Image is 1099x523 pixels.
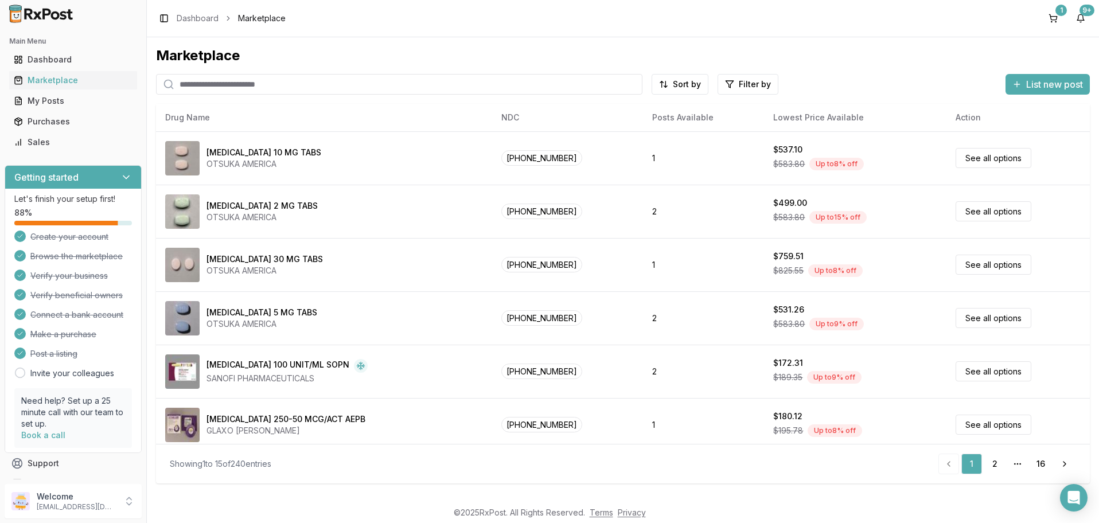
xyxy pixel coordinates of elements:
span: Browse the marketplace [30,251,123,262]
div: Dashboard [14,54,132,65]
td: 1 [643,398,764,451]
div: Up to 15 % off [809,211,867,224]
th: Posts Available [643,104,764,131]
a: 1 [961,454,982,474]
nav: pagination [938,454,1076,474]
td: 2 [643,185,764,238]
th: Action [946,104,1090,131]
span: $189.35 [773,372,802,383]
h3: Getting started [14,170,79,184]
div: $531.26 [773,304,804,315]
a: Terms [590,508,613,517]
span: $583.80 [773,212,805,223]
span: Feedback [28,478,67,490]
div: OTSUKA AMERICA [206,158,321,170]
span: [PHONE_NUMBER] [501,310,582,326]
td: 2 [643,345,764,398]
div: Up to 9 % off [809,318,864,330]
span: $825.55 [773,265,804,276]
div: Open Intercom Messenger [1060,484,1088,512]
button: Purchases [5,112,142,131]
div: OTSUKA AMERICA [206,265,323,276]
a: See all options [956,148,1031,168]
a: 16 [1030,454,1051,474]
img: Abilify 5 MG TABS [165,301,200,335]
div: [MEDICAL_DATA] 5 MG TABS [206,307,317,318]
img: Admelog SoloStar 100 UNIT/ML SOPN [165,354,200,389]
span: Verify your business [30,270,108,282]
span: [PHONE_NUMBER] [501,364,582,379]
a: List new post [1006,80,1090,91]
div: Up to 8 % off [808,264,863,277]
a: Go to next page [1053,454,1076,474]
span: [PHONE_NUMBER] [501,417,582,432]
span: 88 % [14,207,32,218]
button: Support [5,453,142,474]
span: Verify beneficial owners [30,290,123,301]
td: 2 [643,291,764,345]
div: [MEDICAL_DATA] 10 MG TABS [206,147,321,158]
button: 1 [1044,9,1062,28]
div: GLAXO [PERSON_NAME] [206,425,365,436]
button: Feedback [5,474,142,494]
div: My Posts [14,95,132,107]
a: See all options [956,415,1031,435]
a: Privacy [618,508,646,517]
div: $499.00 [773,197,807,209]
div: $759.51 [773,251,804,262]
button: Dashboard [5,50,142,69]
div: Up to 9 % off [807,371,862,384]
a: See all options [956,201,1031,221]
p: [EMAIL_ADDRESS][DOMAIN_NAME] [37,502,116,512]
th: Drug Name [156,104,492,131]
span: [PHONE_NUMBER] [501,150,582,166]
span: $583.80 [773,318,805,330]
button: My Posts [5,92,142,110]
button: Filter by [718,74,778,95]
a: Dashboard [9,49,137,70]
button: List new post [1006,74,1090,95]
p: Welcome [37,491,116,502]
nav: breadcrumb [177,13,286,24]
a: See all options [956,361,1031,381]
span: Create your account [30,231,108,243]
button: Sort by [652,74,708,95]
a: Purchases [9,111,137,132]
th: Lowest Price Available [764,104,946,131]
span: Marketplace [238,13,286,24]
img: Abilify 30 MG TABS [165,248,200,282]
img: RxPost Logo [5,5,78,23]
a: Dashboard [177,13,219,24]
div: [MEDICAL_DATA] 30 MG TABS [206,253,323,265]
span: Post a listing [30,348,77,360]
div: $180.12 [773,411,802,422]
a: Sales [9,132,137,153]
a: See all options [956,308,1031,328]
div: 1 [1055,5,1067,16]
img: User avatar [11,492,30,510]
span: Connect a bank account [30,309,123,321]
img: Abilify 10 MG TABS [165,141,200,175]
span: $583.80 [773,158,805,170]
div: [MEDICAL_DATA] 100 UNIT/ML SOPN [206,359,349,373]
div: 9+ [1079,5,1094,16]
span: List new post [1026,77,1083,91]
div: Marketplace [14,75,132,86]
div: Up to 8 % off [808,424,862,437]
img: Advair Diskus 250-50 MCG/ACT AEPB [165,408,200,442]
td: 1 [643,238,764,291]
div: OTSUKA AMERICA [206,212,318,223]
button: Sales [5,133,142,151]
span: $195.78 [773,425,803,436]
div: $537.10 [773,144,802,155]
p: Let's finish your setup first! [14,193,132,205]
span: Make a purchase [30,329,96,340]
div: OTSUKA AMERICA [206,318,317,330]
img: Abilify 2 MG TABS [165,194,200,229]
span: Sort by [673,79,701,90]
div: [MEDICAL_DATA] 2 MG TABS [206,200,318,212]
a: My Posts [9,91,137,111]
div: Purchases [14,116,132,127]
a: Marketplace [9,70,137,91]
